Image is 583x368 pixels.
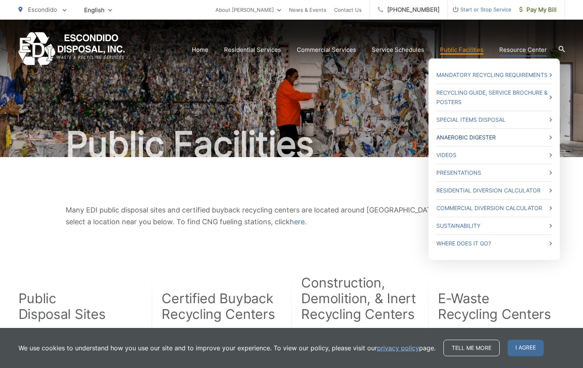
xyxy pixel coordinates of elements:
span: Pay My Bill [519,5,557,15]
a: Sustainability [436,221,552,231]
p: We use cookies to understand how you use our site and to improve your experience. To view our pol... [18,343,436,353]
a: Home [192,45,208,55]
a: Commercial Services [297,45,356,55]
h2: Public Disposal Sites [18,291,106,322]
a: privacy policy [377,343,419,353]
a: Public Facilities [440,45,484,55]
h2: Construction, Demolition, & Inert Recycling Centers [301,275,418,322]
h2: Certified Buyback Recycling Centers [162,291,276,322]
h2: E-Waste Recycling Centers [438,291,551,322]
span: Escondido [28,6,57,13]
span: Many EDI public disposal sites and certified buyback recycling centers are located around [GEOGRA... [66,206,502,226]
a: News & Events [289,5,326,15]
a: About [PERSON_NAME] [215,5,281,15]
h1: Public Facilities [18,125,565,164]
a: Where Does it Go? [436,239,552,248]
a: Tell me more [443,340,500,356]
a: Videos [436,150,552,160]
a: Presentations [436,168,552,178]
span: I agree [508,340,544,356]
a: Resource Center [499,45,547,55]
a: Special Items Disposal [436,115,552,124]
a: EDCD logo. Return to the homepage. [18,32,125,67]
a: Anaerobic Digester [436,133,552,142]
a: Mandatory Recycling Requirements [436,70,552,80]
a: Recycling Guide, Service Brochure & Posters [436,88,552,107]
a: Commercial Diversion Calculator [436,203,552,213]
a: Contact Us [334,5,362,15]
a: Residential Diversion Calculator [436,186,552,195]
span: English [78,3,118,17]
a: here [290,216,305,228]
a: Service Schedules [372,45,424,55]
a: Residential Services [224,45,281,55]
